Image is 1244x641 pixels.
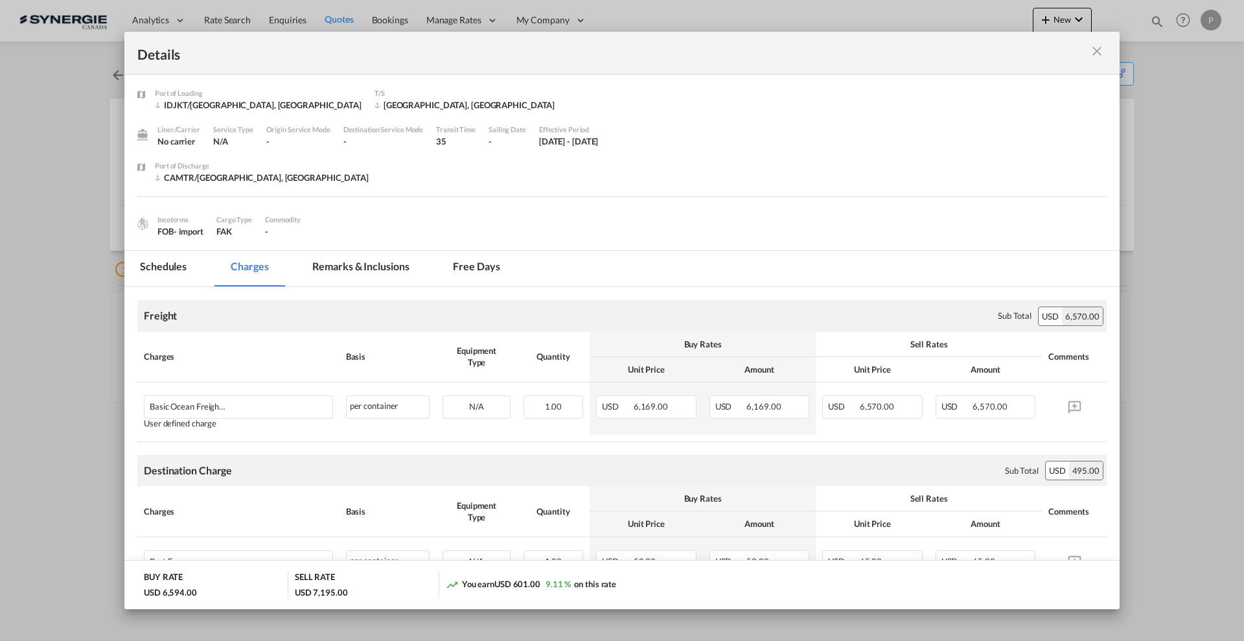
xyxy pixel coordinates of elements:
span: USD [828,401,858,412]
div: USD [1039,307,1062,325]
span: USD [941,556,971,566]
div: Cargo Type [216,214,252,226]
span: USD 601.00 [494,579,540,589]
div: BUY RATE [144,571,183,586]
th: Unit Price [816,511,929,537]
span: N/A [469,556,484,566]
div: USD 6,594.00 [144,587,197,598]
md-icon: icon-trending-up [446,578,459,591]
div: Commodity [265,214,301,226]
span: 6,169.00 [634,401,668,412]
md-icon: icon-close m-3 fg-AAA8AD cursor [1089,43,1105,59]
span: 1.00 [545,401,562,412]
div: Buy Rates [596,493,809,504]
div: Charges [144,351,333,362]
div: Freight [144,309,177,323]
span: N/A [213,136,228,146]
div: Liner/Carrier [157,124,200,135]
div: Quantity [524,506,583,517]
div: Service Type [213,124,253,135]
th: Amount [703,511,816,537]
th: Unit Price [816,357,929,382]
div: - import [174,226,203,237]
div: Port of Discharge [155,160,369,172]
div: You earn on this rate [446,578,616,592]
div: T/S [374,87,555,99]
div: Sub Total [1005,465,1039,476]
md-pagination-wrapper: Use the left and right arrow keys to navigate between tabs [124,251,529,286]
th: Amount [703,357,816,382]
div: IDJKT/Jakarta, Java [155,99,362,111]
img: cargo.png [135,216,150,231]
span: - [265,226,268,237]
div: 495.00 [1069,461,1103,480]
span: 65.00 [973,556,995,566]
div: 35 [436,135,476,147]
div: Basis [346,351,430,362]
div: - [489,135,526,147]
div: 10 Jul 2025 - 14 Jul 2025 [539,135,599,147]
span: 65.00 [860,556,882,566]
span: 6,570.00 [860,401,894,412]
th: Comments [1042,332,1107,382]
div: FOB [157,226,203,237]
div: Destination Charge [144,463,232,478]
div: CAMTR/Montreal, QC [155,172,369,183]
div: - [266,135,330,147]
div: Buy Rates [596,338,809,350]
span: USD [715,556,745,566]
div: Sell Rates [822,338,1035,350]
md-dialog: Port of Loading ... [124,32,1120,609]
th: Amount [929,357,1042,382]
span: N/A [469,401,484,412]
span: 6,169.00 [746,401,781,412]
div: Transit Time [436,124,476,135]
div: Destination Service Mode [343,124,424,135]
th: Amount [929,511,1042,537]
span: USD [602,556,632,566]
div: User defined charge [144,419,333,428]
span: USD [715,401,745,412]
span: 1.00 [545,556,562,566]
div: Sub Total [998,310,1031,321]
div: per container [346,395,430,419]
div: - [343,135,424,147]
md-tab-item: Charges [215,251,284,286]
div: Sailing Date [489,124,526,135]
th: Unit Price [590,511,703,537]
th: Comments [1042,486,1107,537]
div: Sell Rates [822,493,1035,504]
div: 6,570.00 [1062,307,1103,325]
md-tab-item: Schedules [124,251,202,286]
div: No carrier [157,135,200,147]
span: 6,570.00 [973,401,1007,412]
div: Origin Service Mode [266,124,330,135]
span: USD [941,401,971,412]
span: 50.00 [746,556,769,566]
div: Incoterms [157,214,203,226]
div: BUSAN, VANCOUVER [374,99,555,111]
div: Quantity [524,351,583,362]
div: Effective Period [539,124,599,135]
span: 50.00 [634,556,656,566]
div: SELL RATE [295,571,335,586]
div: USD [1046,461,1069,480]
div: USD 7,195.00 [295,587,348,598]
span: USD [828,556,858,566]
div: Equipment Type [443,500,511,523]
th: Unit Price [590,357,703,382]
div: Basis [346,506,430,517]
div: Port Fees [150,551,282,566]
div: Details [137,45,1009,61]
div: per container [346,550,430,574]
md-tab-item: Remarks & Inclusions [297,251,424,286]
span: 9.11 % [546,579,571,589]
span: USD [602,401,632,412]
div: Port of Loading [155,87,362,99]
div: Equipment Type [443,345,511,368]
div: Basic Ocean Freight - gated in June 25th [150,396,282,412]
md-tab-item: Free days [437,251,515,286]
div: FAK [216,226,252,237]
div: Charges [144,506,333,517]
